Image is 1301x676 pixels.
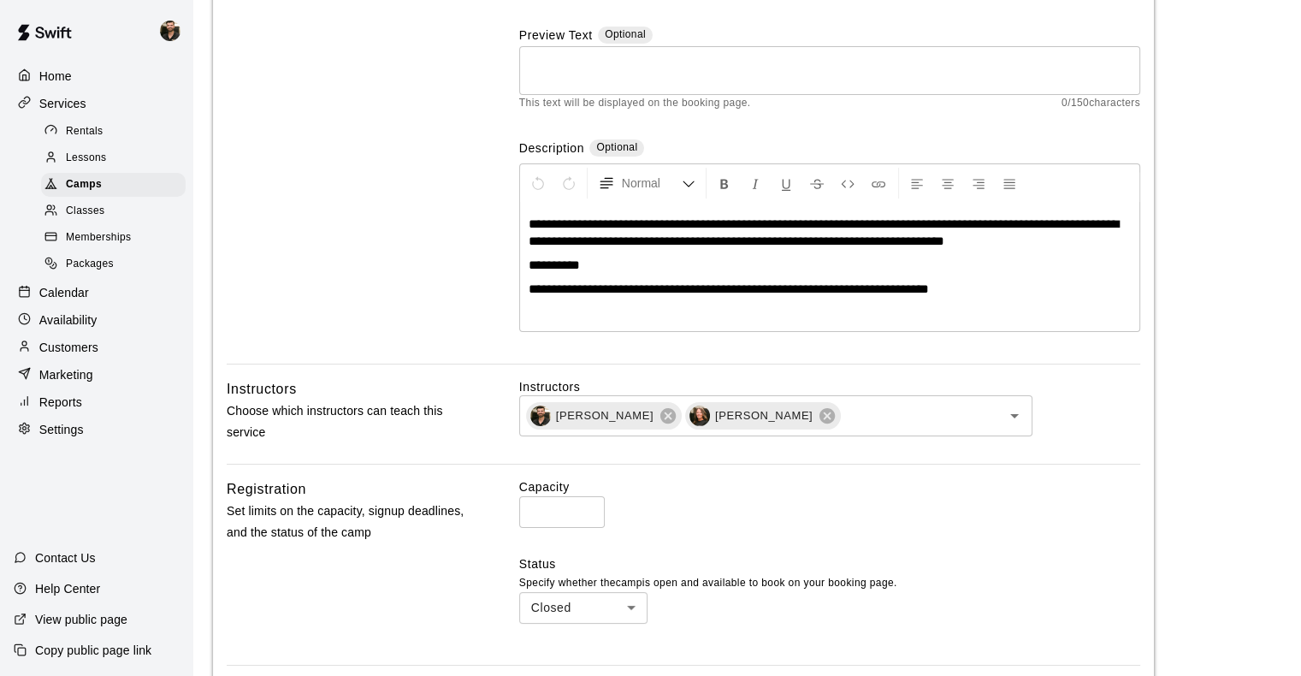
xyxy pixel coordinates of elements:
a: Availability [14,307,179,333]
button: Format Italics [741,168,770,199]
a: Calendar [14,280,179,305]
div: Classes [41,199,186,223]
p: Specify whether the camp is open and available to book on your booking page. [519,575,1140,592]
p: Help Center [35,580,100,597]
span: [PERSON_NAME] [546,407,664,424]
button: Formatting Options [591,168,702,199]
label: Preview Text [519,27,593,46]
p: Settings [39,421,84,438]
span: [PERSON_NAME] [705,407,823,424]
button: Format Strikethrough [802,168,831,199]
a: Rentals [41,118,192,145]
div: AJ Seagle[PERSON_NAME] [685,402,841,430]
p: View public page [35,611,127,628]
span: Rentals [66,123,103,140]
p: Reports [39,394,82,411]
img: Jacob Fisher [160,21,180,41]
p: Services [39,95,86,112]
div: Rentals [41,120,186,144]
a: Home [14,63,179,89]
label: Instructors [519,378,1140,395]
div: Packages [41,252,186,276]
div: Jacob Fisher [157,14,192,48]
label: Description [519,139,584,159]
span: Lessons [66,150,107,167]
div: Jacob Fisher[PERSON_NAME] [526,402,682,430]
button: Open [1002,404,1026,428]
button: Format Bold [710,168,739,199]
a: Customers [14,335,179,360]
p: Calendar [39,284,89,301]
span: Camps [66,176,102,193]
a: Marketing [14,362,179,388]
img: Jacob Fisher [530,406,551,426]
button: Insert Code [833,168,862,199]
span: Normal [622,175,682,192]
p: Copy public page link [35,642,151,659]
button: Right Align [964,168,993,199]
div: Camps [41,173,186,197]
a: Memberships [41,225,192,252]
span: Memberships [66,229,131,246]
div: Closed [519,592,648,624]
a: Classes [41,199,192,225]
button: Insert Link [864,168,893,199]
a: Services [14,91,179,116]
button: Format Underline [772,168,801,199]
label: Capacity [519,478,1140,495]
span: This text will be displayed on the booking page. [519,95,751,112]
p: Home [39,68,72,85]
a: Reports [14,389,179,415]
h6: Instructors [227,378,297,400]
button: Center Align [933,168,962,199]
h6: Registration [227,478,306,501]
p: Set limits on the capacity, signup deadlines, and the status of the camp [227,501,464,543]
img: AJ Seagle [689,406,710,426]
span: Classes [66,203,104,220]
span: Optional [605,28,646,40]
a: Packages [41,252,192,278]
p: Customers [39,339,98,356]
div: Memberships [41,226,186,250]
span: Packages [66,256,114,273]
p: Marketing [39,366,93,383]
p: Contact Us [35,549,96,566]
button: Undo [523,168,553,199]
p: Availability [39,311,98,329]
span: 0 / 150 characters [1061,95,1140,112]
button: Justify Align [995,168,1024,199]
button: Redo [554,168,583,199]
div: Lessons [41,146,186,170]
button: Left Align [902,168,931,199]
p: Choose which instructors can teach this service [227,400,464,443]
label: Status [519,555,1140,572]
span: Optional [596,141,637,153]
a: Lessons [41,145,192,171]
a: Settings [14,417,179,442]
a: Camps [41,172,192,199]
